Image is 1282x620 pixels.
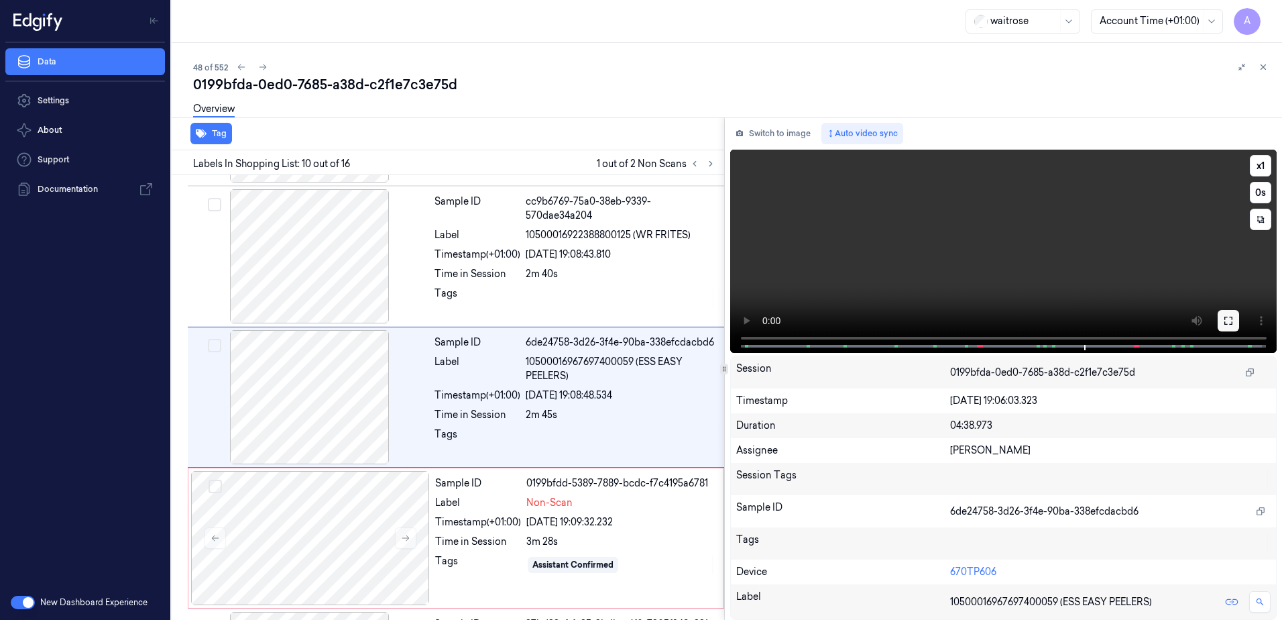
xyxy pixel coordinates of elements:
[1234,8,1261,35] button: A
[526,515,715,529] div: [DATE] 19:09:32.232
[434,228,520,242] div: Label
[526,248,716,262] div: [DATE] 19:08:43.810
[526,355,716,383] span: 10500016967697400059 (ESS EASY PEELERS)
[821,123,903,144] button: Auto video sync
[526,195,716,223] div: cc9b6769-75a0-38eb-9339-570dae34a204
[434,355,520,383] div: Label
[950,565,1271,579] div: 670TP606
[208,198,221,211] button: Select row
[736,565,950,579] div: Device
[193,62,228,73] span: 48 of 552
[950,419,1271,433] div: 04:38.973
[435,515,521,529] div: Timestamp (+01:00)
[435,476,521,490] div: Sample ID
[434,408,520,422] div: Time in Session
[193,157,350,171] span: Labels In Shopping List: 10 out of 16
[434,287,520,308] div: Tags
[950,595,1152,609] span: 10500016967697400059 (ESS EASY PEELERS)
[730,123,816,144] button: Switch to image
[597,156,719,172] span: 1 out of 2 Non Scans
[736,533,950,554] div: Tags
[1250,182,1271,203] button: 0s
[190,123,232,144] button: Tag
[5,146,165,173] a: Support
[435,496,521,510] div: Label
[736,419,950,433] div: Duration
[435,535,521,549] div: Time in Session
[526,476,715,490] div: 0199bfdd-5389-7889-bcdc-f7c4195a6781
[950,505,1139,519] span: 6de24758-3d26-3f4e-90ba-338efcdacbd6
[950,394,1271,408] div: [DATE] 19:06:03.323
[736,501,950,522] div: Sample ID
[526,335,716,350] div: 6de24758-3d26-3f4e-90ba-338efcdacbd6
[736,590,950,614] div: Label
[435,554,521,576] div: Tags
[526,408,716,422] div: 2m 45s
[434,267,520,281] div: Time in Session
[532,559,614,571] div: Assistant Confirmed
[736,444,950,458] div: Assignee
[434,195,520,223] div: Sample ID
[5,176,165,203] a: Documentation
[950,444,1271,458] div: [PERSON_NAME]
[143,10,165,32] button: Toggle Navigation
[434,335,520,350] div: Sample ID
[5,87,165,114] a: Settings
[434,427,520,449] div: Tags
[736,362,950,383] div: Session
[526,228,691,242] span: 10500016922388800125 (WR FRITES)
[736,468,950,490] div: Session Tags
[434,389,520,403] div: Timestamp (+01:00)
[526,535,715,549] div: 3m 28s
[526,496,573,510] span: Non-Scan
[434,248,520,262] div: Timestamp (+01:00)
[208,339,221,352] button: Select row
[5,117,165,144] button: About
[526,267,716,281] div: 2m 40s
[950,366,1135,380] span: 0199bfda-0ed0-7685-a38d-c2f1e7c3e75d
[209,480,222,493] button: Select row
[736,394,950,408] div: Timestamp
[1250,155,1271,176] button: x1
[193,75,1271,94] div: 0199bfda-0ed0-7685-a38d-c2f1e7c3e75d
[193,102,235,117] a: Overview
[5,48,165,75] a: Data
[526,389,716,403] div: [DATE] 19:08:48.534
